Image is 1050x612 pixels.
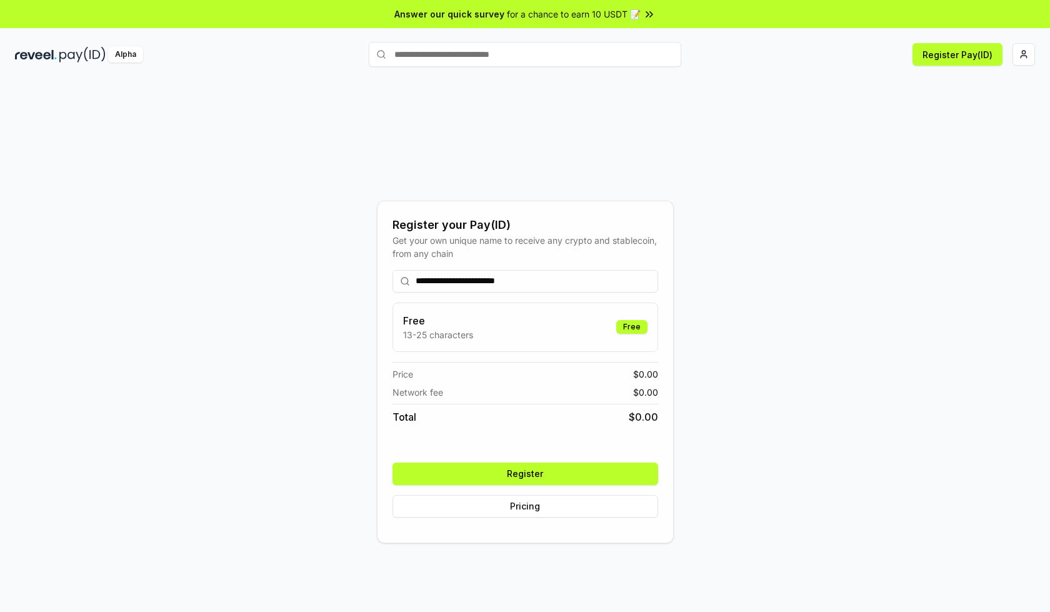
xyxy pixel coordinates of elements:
span: Price [392,368,413,381]
h3: Free [403,313,473,328]
button: Register [392,463,658,485]
div: Alpha [108,47,143,63]
span: $ 0.00 [633,386,658,399]
div: Free [616,320,647,334]
div: Register your Pay(ID) [392,216,658,234]
span: Network fee [392,386,443,399]
button: Pricing [392,495,658,518]
span: Total [392,409,416,424]
span: $ 0.00 [633,368,658,381]
span: Answer our quick survey [394,8,504,21]
p: 13-25 characters [403,328,473,341]
img: pay_id [59,47,106,63]
span: $ 0.00 [629,409,658,424]
span: for a chance to earn 10 USDT 📝 [507,8,641,21]
div: Get your own unique name to receive any crypto and stablecoin, from any chain [392,234,658,260]
button: Register Pay(ID) [912,43,1002,66]
img: reveel_dark [15,47,57,63]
